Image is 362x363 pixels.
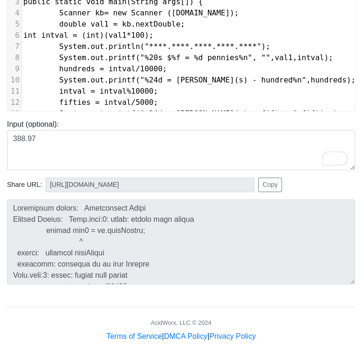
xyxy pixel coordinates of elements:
a: DMCA Policy [164,332,207,340]
div: 6 [7,30,21,41]
a: Privacy Policy [209,332,256,340]
div: 13 [7,108,21,119]
span: fifties = intval/5000; [23,98,158,107]
span: System.out.printf("%20s $%f = %d pennies%n", "",val1,intval); [23,53,333,62]
span: System.out.printf("%24d = [PERSON_NAME](s) - fifty%n",fifties); [23,109,342,118]
span: double val1 = kb.nextDouble; [23,20,185,28]
div: AcidWorx, LLC © 2024 [150,318,211,327]
textarea: To enrich screen reader interactions, please activate Accessibility in Grammarly extension settings [7,130,355,170]
span: int intval = (int)(val1*100); [23,31,153,40]
span: Share URL: [7,180,42,190]
div: 8 [7,52,21,63]
div: 11 [7,86,21,97]
span: intval = intval%10000; [23,87,185,96]
span: hundreds = intval/10000; [23,64,167,73]
div: 12 [7,97,21,108]
span: System.out.printf("%24d = [PERSON_NAME](s) - hundred%n",hundreds); [23,75,355,84]
div: 7 [7,41,21,52]
div: 4 [7,7,21,19]
div: | | [106,331,255,342]
span: Scanner kb= new Scanner ([DOMAIN_NAME]); [23,8,239,17]
div: 10 [7,75,21,86]
button: Copy [258,178,282,192]
div: 5 [7,19,21,30]
a: Terms of Service [106,332,162,340]
input: No share available yet [46,178,254,192]
div: 9 [7,63,21,75]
